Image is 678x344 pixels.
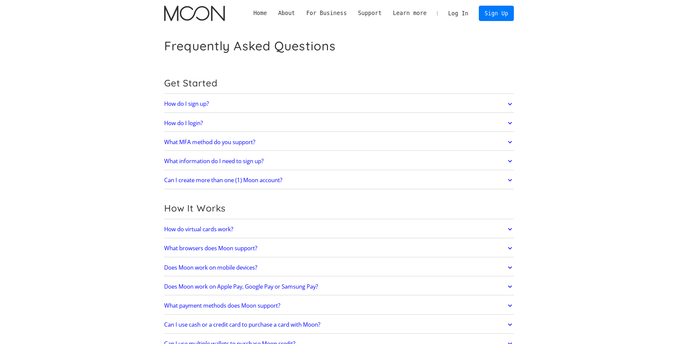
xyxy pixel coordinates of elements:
div: For Business [306,9,347,17]
h2: What payment methods does Moon support? [164,302,280,309]
h2: What browsers does Moon support? [164,245,257,252]
h1: Frequently Asked Questions [164,38,336,53]
h2: What information do I need to sign up? [164,158,264,164]
a: What browsers does Moon support? [164,241,514,255]
h2: How It Works [164,203,514,214]
a: Home [248,9,273,17]
h2: Can I use cash or a credit card to purchase a card with Moon? [164,321,320,328]
a: home [164,6,225,21]
a: Sign Up [479,6,514,21]
a: How do I sign up? [164,97,514,111]
div: For Business [301,9,352,17]
a: What information do I need to sign up? [164,154,514,168]
h2: How do I sign up? [164,100,209,107]
div: Learn more [387,9,432,17]
a: What payment methods does Moon support? [164,299,514,313]
div: Support [352,9,387,17]
div: Support [358,9,382,17]
h2: Does Moon work on mobile devices? [164,264,257,271]
a: How do I login? [164,116,514,130]
img: Moon Logo [164,6,225,21]
h2: What MFA method do you support? [164,139,255,145]
div: About [278,9,295,17]
h2: How do I login? [164,120,203,126]
div: Learn more [393,9,426,17]
a: Can I create more than one (1) Moon account? [164,173,514,187]
a: Does Moon work on mobile devices? [164,261,514,275]
div: About [273,9,301,17]
a: Can I use cash or a credit card to purchase a card with Moon? [164,318,514,332]
a: Log In [442,6,474,21]
h2: Can I create more than one (1) Moon account? [164,177,282,184]
h2: Does Moon work on Apple Pay, Google Pay or Samsung Pay? [164,283,318,290]
a: Does Moon work on Apple Pay, Google Pay or Samsung Pay? [164,280,514,294]
a: How do virtual cards work? [164,222,514,236]
h2: Get Started [164,77,514,89]
a: What MFA method do you support? [164,135,514,149]
h2: How do virtual cards work? [164,226,233,233]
